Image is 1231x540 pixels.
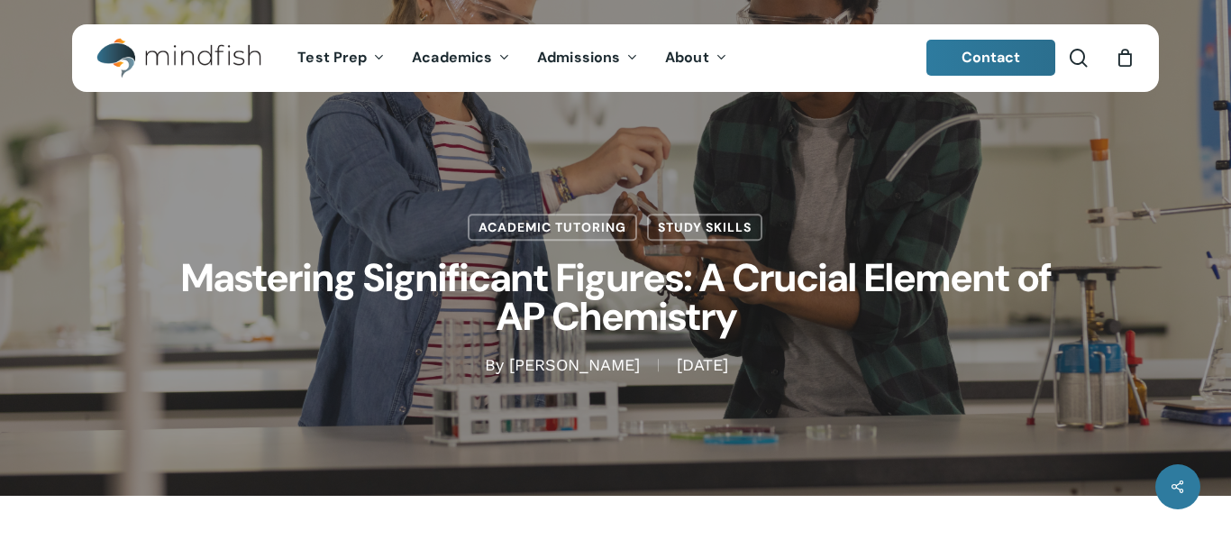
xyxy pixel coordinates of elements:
a: Test Prep [284,50,398,66]
a: Academic Tutoring [468,214,637,241]
a: Admissions [524,50,652,66]
header: Main Menu [72,24,1159,92]
span: By [485,360,504,372]
span: [DATE] [658,360,746,372]
span: Academics [412,48,492,67]
span: About [665,48,709,67]
a: [PERSON_NAME] [509,356,640,375]
a: Academics [398,50,524,66]
a: About [652,50,741,66]
nav: Main Menu [284,24,740,92]
a: Cart [1115,48,1135,68]
span: Contact [962,48,1021,67]
a: Contact [926,40,1056,76]
a: Study Skills [647,214,762,241]
span: Test Prep [297,48,367,67]
h1: Mastering Significant Figures: A Crucial Element of AP Chemistry [165,241,1066,354]
span: Admissions [537,48,620,67]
